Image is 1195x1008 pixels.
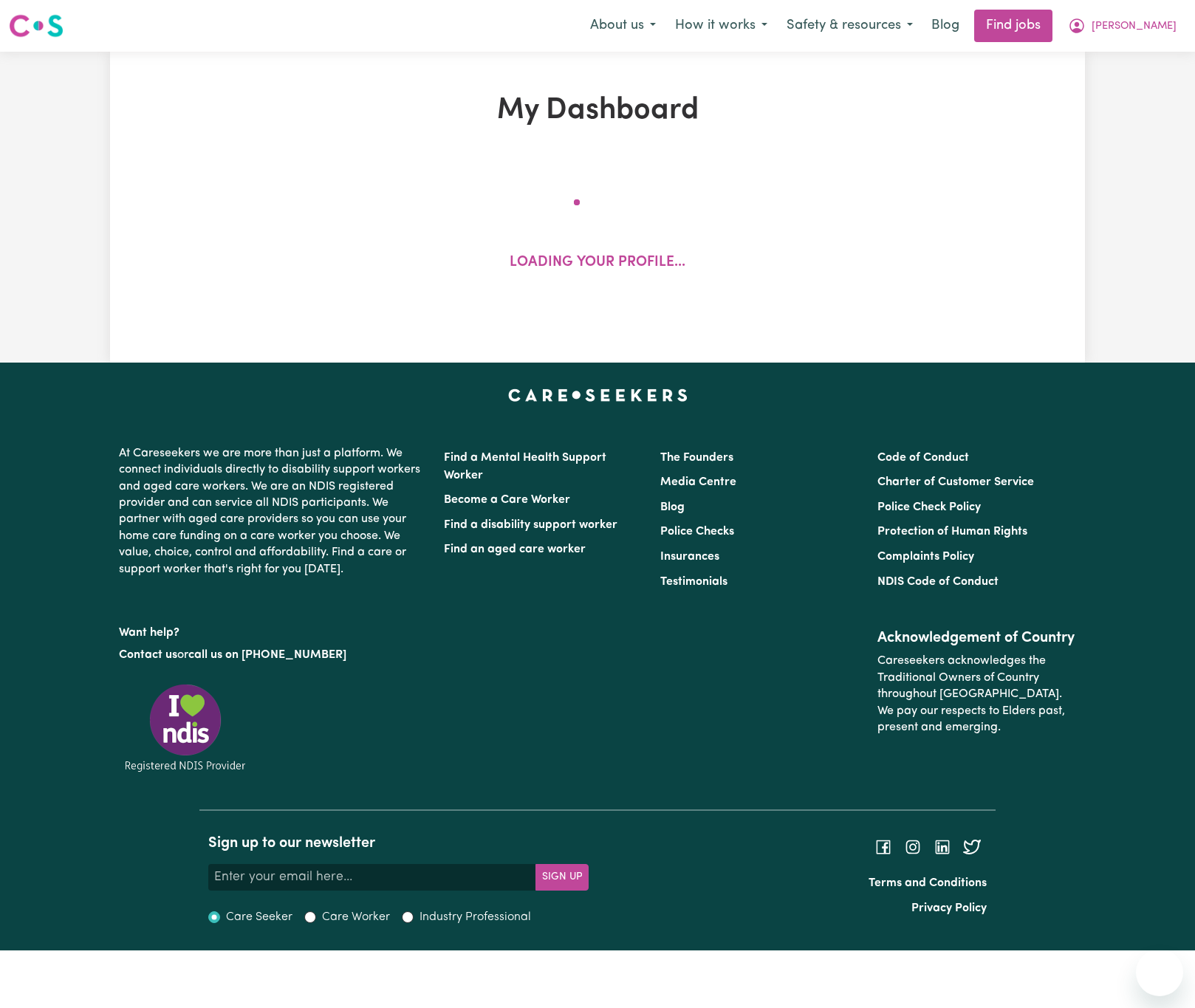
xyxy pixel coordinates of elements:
a: Police Checks [660,526,734,538]
button: How it works [665,10,777,41]
iframe: Button to launch messaging window [1136,949,1183,996]
a: Follow Careseekers on Facebook [874,841,892,853]
img: Registered NDIS provider [119,682,252,774]
button: Subscribe [535,864,589,891]
button: Safety & resources [777,10,922,41]
p: Careseekers acknowledges the Traditional Owners of Country throughout [GEOGRAPHIC_DATA]. We pay o... [877,647,1076,741]
a: Privacy Policy [911,902,987,914]
p: Loading your profile... [510,253,685,274]
h2: Sign up to our newsletter [208,834,589,852]
a: Careseekers home page [508,389,688,401]
img: Careseekers logo [9,13,64,39]
h1: My Dashboard [281,93,914,128]
a: Become a Care Worker [444,494,570,506]
a: Insurances [660,551,719,563]
a: Blog [922,10,968,42]
label: Industry Professional [420,908,531,926]
a: Terms and Conditions [869,877,987,889]
a: call us on [PHONE_NUMBER] [188,649,346,661]
a: Follow Careseekers on Twitter [963,841,981,853]
p: At Careseekers we are more than just a platform. We connect individuals directly to disability su... [119,439,426,583]
a: Police Check Policy [877,501,981,513]
p: or [119,641,426,669]
a: Find jobs [974,10,1052,42]
p: Want help? [119,619,426,641]
a: NDIS Code of Conduct [877,576,999,588]
a: Testimonials [660,576,727,588]
input: Enter your email here... [208,864,536,891]
a: Blog [660,501,685,513]
a: The Founders [660,452,733,464]
a: Find an aged care worker [444,544,586,555]
button: My Account [1058,10,1186,41]
a: Careseekers logo [9,9,64,43]
label: Care Seeker [226,908,292,926]
a: Code of Conduct [877,452,969,464]
a: Find a Mental Health Support Worker [444,452,606,481]
a: Media Centre [660,476,736,488]
h2: Acknowledgement of Country [877,629,1076,647]
a: Follow Careseekers on Instagram [904,841,922,853]
a: Protection of Human Rights [877,526,1027,538]
a: Find a disability support worker [444,519,617,531]
a: Follow Careseekers on LinkedIn [934,841,951,853]
button: About us [581,10,665,41]
a: Complaints Policy [877,551,974,563]
a: Charter of Customer Service [877,476,1034,488]
label: Care Worker [322,908,390,926]
span: [PERSON_NAME] [1092,18,1177,35]
a: Contact us [119,649,177,661]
